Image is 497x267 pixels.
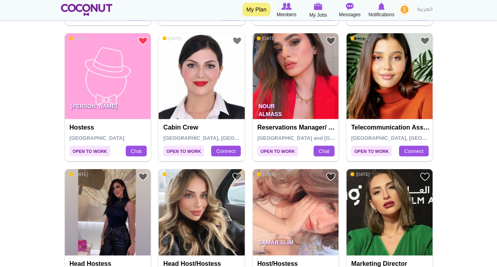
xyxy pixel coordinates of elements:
span: [DATE] [163,36,182,41]
a: Chat [314,146,334,157]
h4: Telecommunication Assistant [351,124,430,131]
a: العربية [413,2,437,18]
a: Connect [211,146,240,157]
a: Chat [126,146,147,157]
span: [DATE] [69,172,88,177]
p: [PERSON_NAME] [65,97,151,119]
img: Browse Members [281,3,291,10]
span: [GEOGRAPHIC_DATA] and [GEOGRAPHIC_DATA] [257,135,379,141]
p: Samar Slim [253,233,339,256]
p: Nour Almass [253,97,339,119]
a: My Plan [242,3,270,16]
a: Remove from Favourites [138,36,148,46]
h4: Reservations Manager/ executive assistant [257,124,336,131]
h4: Hostess [70,124,148,131]
img: Notifications [378,3,385,10]
img: Home [61,4,113,16]
a: Add to Favourites [232,36,242,46]
span: [GEOGRAPHIC_DATA], [GEOGRAPHIC_DATA] [351,135,464,141]
a: Connect [399,146,428,157]
span: Open to Work [163,146,204,156]
span: [DATE] [350,172,370,177]
a: Add to Favourites [420,172,430,182]
span: [DATE] [69,36,88,41]
a: Add to Favourites [232,172,242,182]
span: Members [276,11,296,19]
span: My Jobs [309,11,327,19]
a: My Jobs My Jobs [302,2,334,19]
a: Add to Favourites [138,172,148,182]
a: Notifications Notifications [366,2,397,19]
img: My Jobs [314,3,323,10]
span: [DATE] [257,172,276,177]
span: [DATE] [163,172,182,177]
h4: Cabin Crew [163,124,242,131]
span: Open to Work [351,146,392,156]
img: Messages [346,3,354,10]
span: [GEOGRAPHIC_DATA] [70,135,125,141]
a: Messages Messages [334,2,366,19]
span: Notifications [368,11,394,19]
a: Add to Favourites [326,172,336,182]
span: Messages [339,11,361,19]
span: [GEOGRAPHIC_DATA], [GEOGRAPHIC_DATA] [163,135,276,141]
span: [DATE] [257,36,276,41]
span: [DATE] [350,36,370,41]
a: Browse Members Members [271,2,302,19]
span: Open to Work [257,146,298,156]
a: Add to Favourites [420,36,430,46]
span: Open to Work [70,146,110,156]
a: Add to Favourites [326,36,336,46]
